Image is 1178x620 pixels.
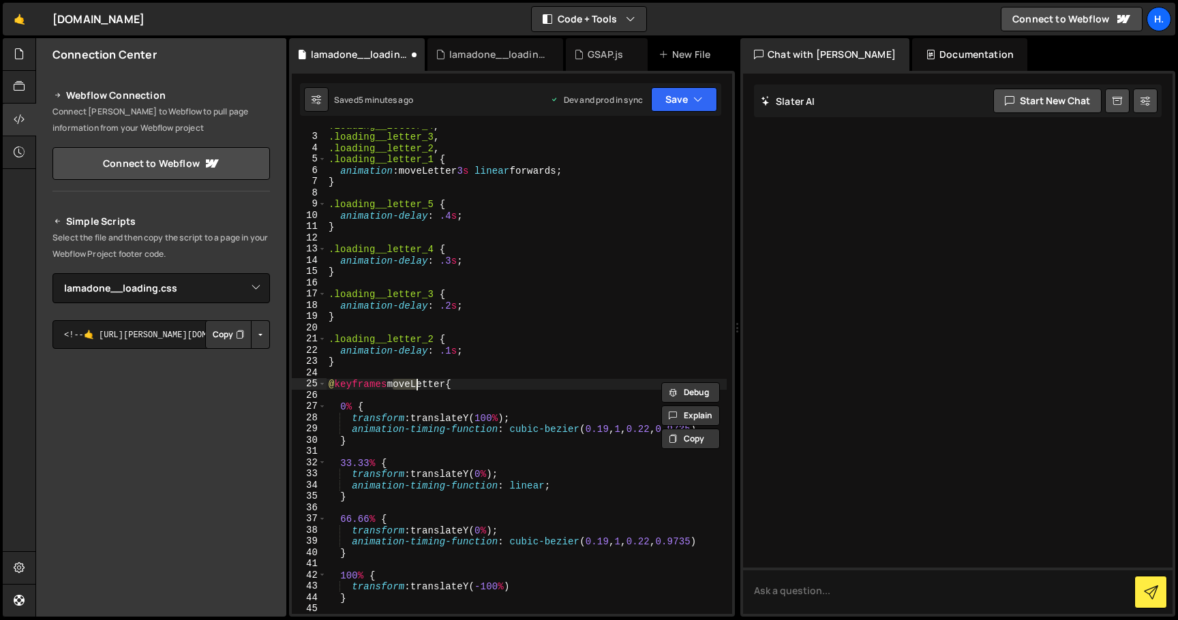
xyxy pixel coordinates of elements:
iframe: YouTube video player [52,371,271,494]
div: 30 [292,435,327,446]
div: 42 [292,570,327,581]
div: 16 [292,277,327,289]
button: Copy [205,320,252,349]
div: lamadone__loading.css [311,48,408,61]
div: Saved [334,94,413,106]
p: Select the file and then copy the script to a page in your Webflow Project footer code. [52,230,270,262]
div: 45 [292,603,327,615]
div: lamadone__loading.js [449,48,547,61]
div: 43 [292,580,327,592]
div: Chat with [PERSON_NAME] [740,38,909,71]
div: 34 [292,480,327,491]
div: 3 [292,131,327,142]
div: 41 [292,558,327,570]
div: 23 [292,356,327,367]
div: 11 [292,221,327,232]
h2: Connection Center [52,47,157,62]
button: Copy [661,429,720,449]
div: 4 [292,142,327,154]
div: 31 [292,446,327,457]
div: 5 [292,153,327,165]
div: 24 [292,367,327,379]
div: 22 [292,345,327,356]
a: Connect to Webflow [52,147,270,180]
div: Dev and prod in sync [550,94,643,106]
div: 39 [292,536,327,547]
div: 38 [292,525,327,536]
p: Connect [PERSON_NAME] to Webflow to pull page information from your Webflow project [52,104,270,136]
div: 26 [292,390,327,401]
div: 35 [292,491,327,502]
div: 10 [292,210,327,221]
div: 8 [292,187,327,199]
div: 7 [292,176,327,187]
div: 40 [292,547,327,559]
button: Code + Tools [532,7,646,31]
div: 9 [292,198,327,210]
button: Save [651,87,717,112]
button: Debug [661,382,720,403]
div: New File [659,48,716,61]
div: 29 [292,423,327,435]
h2: Webflow Connection [52,87,270,104]
div: 21 [292,333,327,345]
div: 6 [292,165,327,176]
button: Explain [661,405,720,426]
div: 44 [292,592,327,604]
a: Connect to Webflow [1001,7,1143,31]
a: 🤙 [3,3,36,35]
div: 19 [292,311,327,322]
div: 36 [292,502,327,514]
div: 15 [292,266,327,277]
div: 20 [292,322,327,334]
textarea: <!--🤙 [URL][PERSON_NAME][DOMAIN_NAME]> <script>document.addEventListener("DOMContentLoaded", func... [52,320,270,349]
div: Documentation [912,38,1027,71]
div: 18 [292,300,327,311]
h2: Slater AI [761,95,815,108]
div: 13 [292,243,327,255]
div: GSAP.js [588,48,623,61]
a: h. [1147,7,1171,31]
div: 37 [292,513,327,525]
div: 27 [292,401,327,412]
div: 17 [292,288,327,300]
div: [DOMAIN_NAME] [52,11,145,27]
button: Start new chat [993,89,1102,113]
div: 33 [292,468,327,480]
div: 14 [292,255,327,266]
div: 28 [292,412,327,424]
div: 12 [292,232,327,244]
div: 25 [292,378,327,390]
div: Button group with nested dropdown [205,320,270,349]
div: 32 [292,457,327,469]
h2: Simple Scripts [52,213,270,230]
div: 5 minutes ago [359,94,413,106]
